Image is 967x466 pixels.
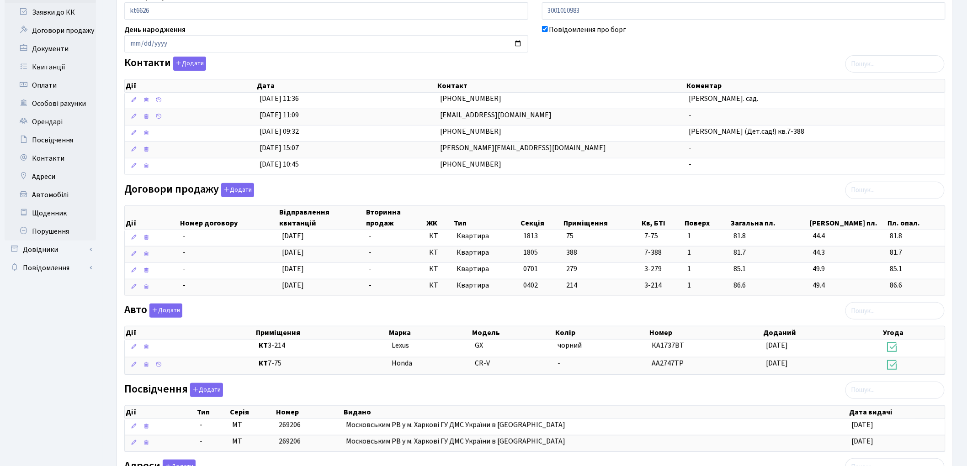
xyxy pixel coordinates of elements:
[644,280,680,291] span: 3-214
[392,340,409,351] span: Lexus
[766,358,788,368] span: [DATE]
[259,358,385,369] span: 7-75
[369,280,372,290] span: -
[190,383,223,397] button: Посвідчення
[813,264,883,274] span: 49.9
[852,436,874,446] span: [DATE]
[644,231,680,241] span: 7-75
[124,304,182,318] label: Авто
[689,110,692,120] span: -
[523,231,538,241] span: 1813
[200,420,225,430] span: -
[5,241,96,259] a: Довідники
[260,126,299,136] span: [DATE] 09:32
[440,143,606,153] span: [PERSON_NAME][EMAIL_ADDRESS][DOMAIN_NAME]
[125,406,196,419] th: Дії
[221,183,254,197] button: Договори продажу
[687,280,726,291] span: 1
[369,231,372,241] span: -
[453,206,520,230] th: Тип
[566,231,574,241] span: 75
[887,206,945,230] th: Пл. опал.
[685,79,945,92] th: Коментар
[260,94,299,104] span: [DATE] 11:36
[457,247,516,258] span: Квартира
[229,406,276,419] th: Серія
[5,168,96,186] a: Адреси
[125,79,256,92] th: Дії
[890,280,941,291] span: 86.6
[125,206,179,230] th: Дії
[183,280,186,290] span: -
[687,264,726,274] span: 1
[147,302,182,318] a: Додати
[689,126,805,136] span: [PERSON_NAME] (Дет.сад!) кв.7-388
[845,55,945,73] input: Пошук...
[689,159,692,169] span: -
[440,159,501,169] span: [PHONE_NUMBER]
[457,264,516,274] span: Квартира
[369,264,372,274] span: -
[282,280,304,290] span: [DATE]
[346,420,566,430] span: Московським РВ у м. Харкові ГУ ДМС України в [GEOGRAPHIC_DATA]
[436,79,685,92] th: Контакт
[188,381,223,397] a: Додати
[5,58,96,76] a: Квитанції
[809,206,887,230] th: [PERSON_NAME] пл.
[171,55,206,71] a: Додати
[813,280,883,291] span: 49.4
[260,110,299,120] span: [DATE] 11:09
[5,21,96,40] a: Договори продажу
[5,204,96,222] a: Щоденник
[256,79,436,92] th: Дата
[125,326,255,339] th: Дії
[644,247,680,258] span: 7-388
[429,280,449,291] span: КТ
[890,247,941,258] span: 81.7
[260,143,299,153] span: [DATE] 15:07
[124,57,206,71] label: Контакти
[260,159,299,169] span: [DATE] 10:45
[388,326,472,339] th: Марка
[644,264,680,274] span: 3-279
[259,340,385,351] span: 3-214
[813,247,883,258] span: 44.3
[233,420,243,430] span: МТ
[365,206,425,230] th: Вторинна продаж
[523,247,538,257] span: 1805
[520,206,563,230] th: Секція
[5,186,96,204] a: Автомобілі
[813,231,883,241] span: 44.4
[549,24,627,35] label: Повідомлення про борг
[346,436,566,446] span: Московським РВ у м. Харкові ГУ ДМС України в [GEOGRAPHIC_DATA]
[684,206,730,230] th: Поверх
[183,247,186,257] span: -
[563,206,641,230] th: Приміщення
[763,326,882,339] th: Доданий
[5,259,96,277] a: Повідомлення
[689,94,759,104] span: [PERSON_NAME]. сад.
[278,206,365,230] th: Відправлення квитанцій
[259,340,268,351] b: КТ
[5,131,96,149] a: Посвідчення
[641,206,684,230] th: Кв, БТІ
[279,436,301,446] span: 269206
[392,358,413,368] span: Honda
[255,326,388,339] th: Приміщення
[173,57,206,71] button: Контакти
[369,247,372,257] span: -
[124,383,223,397] label: Посвідчення
[219,181,254,197] a: Додати
[689,143,692,153] span: -
[733,280,805,291] span: 86.6
[845,382,945,399] input: Пошук...
[558,340,582,351] span: чорний
[733,247,805,258] span: 81.7
[648,326,763,339] th: Номер
[652,340,685,351] span: КА1737ВТ
[200,436,225,447] span: -
[440,94,501,104] span: [PHONE_NUMBER]
[852,420,874,430] span: [DATE]
[440,126,501,136] span: [PHONE_NUMBER]
[523,264,538,274] span: 0701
